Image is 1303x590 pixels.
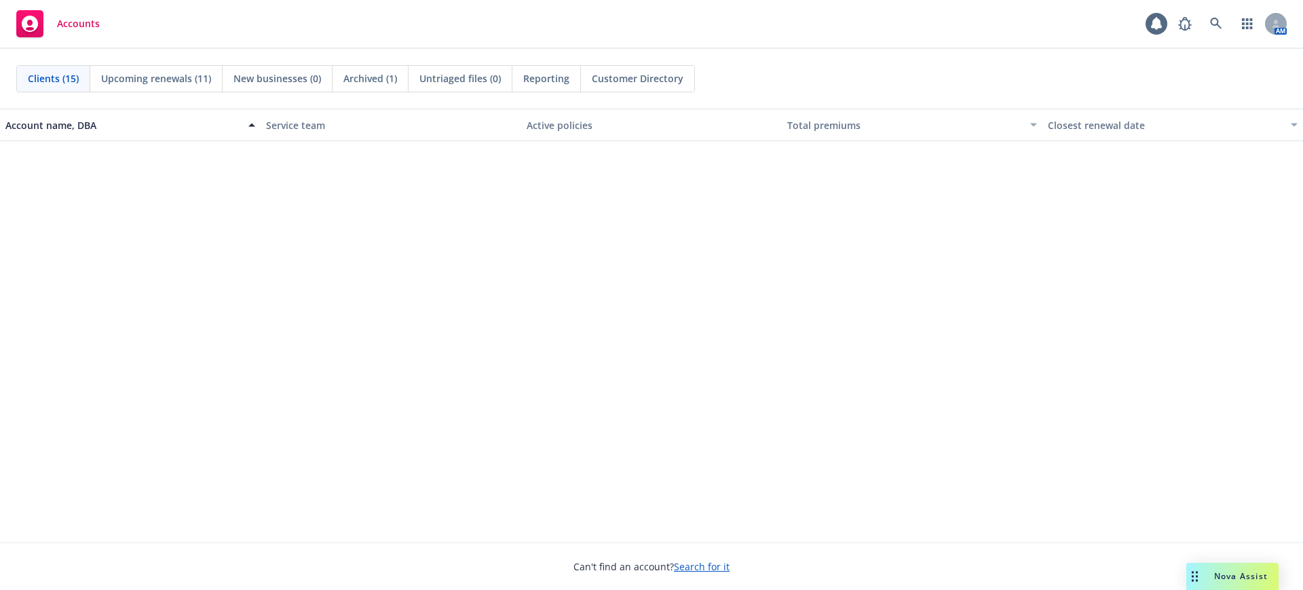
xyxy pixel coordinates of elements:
span: Clients (15) [28,71,79,86]
span: Upcoming renewals (11) [101,71,211,86]
button: Total premiums [782,109,1042,141]
a: Search for it [674,560,730,573]
span: Untriaged files (0) [419,71,501,86]
span: Nova Assist [1214,570,1268,582]
button: Service team [261,109,521,141]
span: New businesses (0) [233,71,321,86]
button: Active policies [521,109,782,141]
div: Drag to move [1186,563,1203,590]
div: Total premiums [787,118,1022,132]
div: Closest renewal date [1048,118,1283,132]
div: Active policies [527,118,776,132]
span: Reporting [523,71,569,86]
button: Nova Assist [1186,563,1279,590]
span: Can't find an account? [573,559,730,574]
button: Closest renewal date [1042,109,1303,141]
a: Switch app [1234,10,1261,37]
a: Accounts [11,5,105,43]
span: Accounts [57,18,100,29]
a: Report a Bug [1171,10,1198,37]
span: Archived (1) [343,71,397,86]
div: Account name, DBA [5,118,240,132]
span: Customer Directory [592,71,683,86]
div: Service team [266,118,516,132]
a: Search [1203,10,1230,37]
